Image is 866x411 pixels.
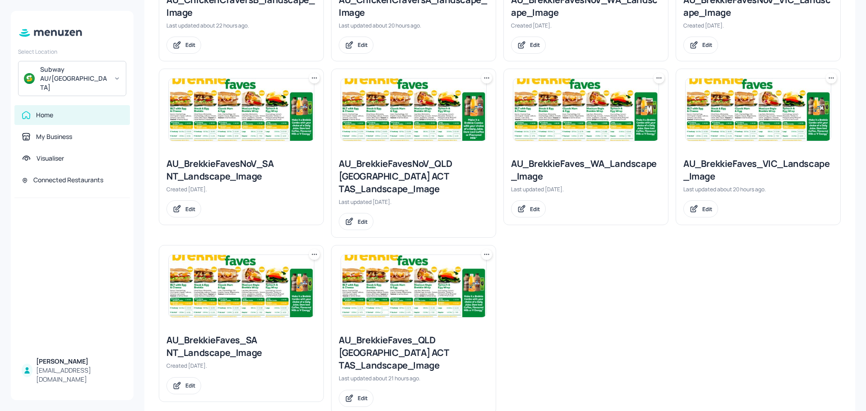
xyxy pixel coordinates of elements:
[36,111,53,120] div: Home
[166,334,316,359] div: AU_BrekkieFaves_SA NT_Landscape_Image
[166,157,316,183] div: AU_BrekkieFavesNoV_SA NT_Landscape_Image
[37,154,64,163] div: Visualiser
[683,22,833,29] div: Created [DATE].
[166,22,316,29] div: Last updated about 22 hours ago.
[166,362,316,369] div: Created [DATE].
[185,41,195,49] div: Edit
[169,255,314,317] img: 2025-07-18-17528005532033w847s6b1p2.jpeg
[511,22,661,29] div: Created [DATE].
[339,198,488,206] div: Last updated [DATE].
[36,132,72,141] div: My Business
[169,79,314,141] img: 2025-07-18-17528005532033w847s6b1p2.jpeg
[339,22,488,29] div: Last updated about 20 hours ago.
[36,366,123,384] div: [EMAIL_ADDRESS][DOMAIN_NAME]
[36,357,123,366] div: [PERSON_NAME]
[358,394,368,402] div: Edit
[530,205,540,213] div: Edit
[683,157,833,183] div: AU_BrekkieFaves_VIC_Landscape_Image
[511,185,661,193] div: Last updated [DATE].
[18,48,126,55] div: Select Location
[511,157,661,183] div: AU_BrekkieFaves_WA_Landscape_Image
[341,79,486,141] img: 2025-08-04-1754268079299eb1ov022m9k.jpeg
[185,205,195,213] div: Edit
[33,175,103,185] div: Connected Restaurants
[702,205,712,213] div: Edit
[702,41,712,49] div: Edit
[530,41,540,49] div: Edit
[513,79,659,141] img: 2025-08-11-1754888506659nh6d3186dqf.jpeg
[339,334,488,372] div: AU_BrekkieFaves_QLD [GEOGRAPHIC_DATA] ACT TAS_Landscape_Image
[166,185,316,193] div: Created [DATE].
[185,382,195,389] div: Edit
[40,65,108,92] div: Subway AU/[GEOGRAPHIC_DATA]
[339,157,488,195] div: AU_BrekkieFavesNoV_QLD [GEOGRAPHIC_DATA] ACT TAS_Landscape_Image
[24,73,35,84] img: avatar
[341,255,486,317] img: 2025-08-12-175497232238524sg4hd5j15.jpeg
[686,79,831,141] img: 2025-08-12-1754976810356y9qogbo2q7p.jpeg
[339,374,488,382] div: Last updated about 21 hours ago.
[358,41,368,49] div: Edit
[683,185,833,193] div: Last updated about 20 hours ago.
[358,218,368,226] div: Edit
